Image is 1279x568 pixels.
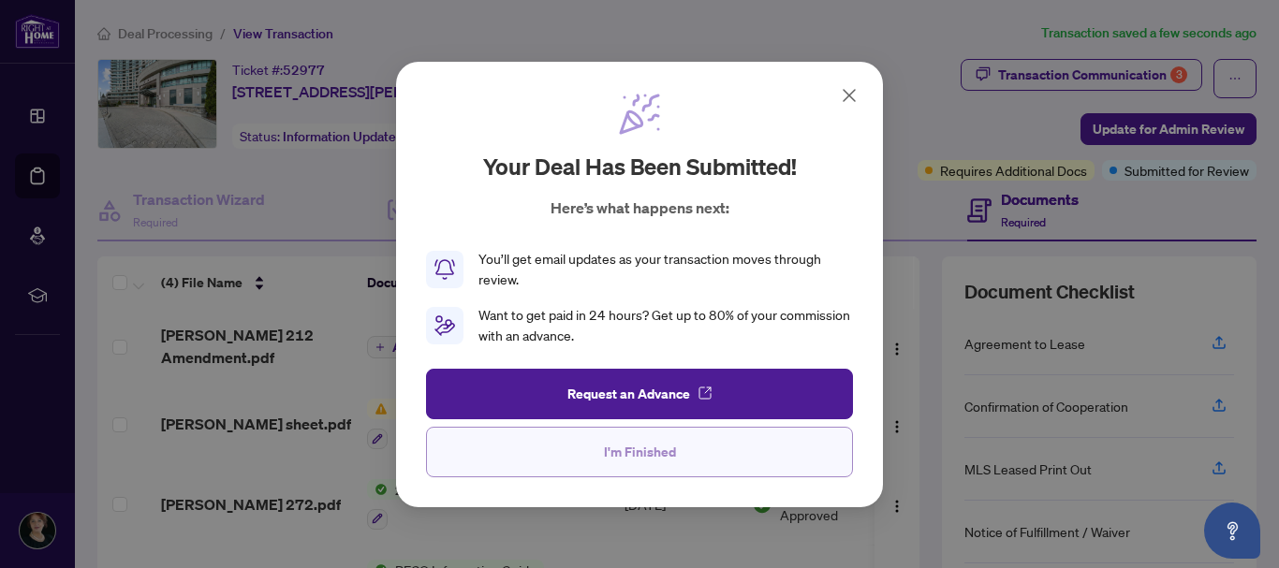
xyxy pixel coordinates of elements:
[478,305,853,346] div: Want to get paid in 24 hours? Get up to 80% of your commission with an advance.
[426,426,853,476] button: I'm Finished
[426,368,853,418] button: Request an Advance
[551,197,729,219] p: Here’s what happens next:
[478,249,853,290] div: You’ll get email updates as your transaction moves through review.
[567,378,690,408] span: Request an Advance
[604,436,676,466] span: I'm Finished
[483,152,797,182] h2: Your deal has been submitted!
[1204,502,1260,559] button: Open asap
